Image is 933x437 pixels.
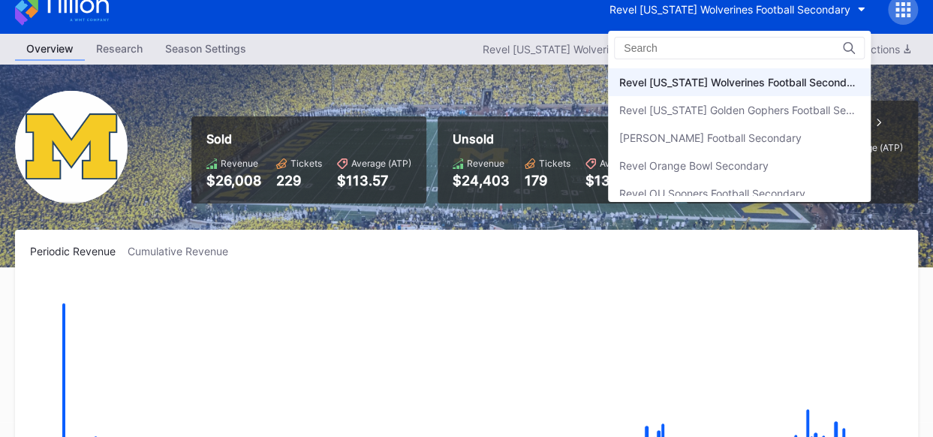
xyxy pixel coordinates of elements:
[619,159,769,172] div: Revel Orange Bowl Secondary
[619,187,805,200] div: Revel OU Sooners Football Secondary
[619,104,859,116] div: Revel [US_STATE] Golden Gophers Football Secondary
[624,42,755,54] input: Search
[619,76,859,89] div: Revel [US_STATE] Wolverines Football Secondary
[619,131,802,144] div: [PERSON_NAME] Football Secondary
